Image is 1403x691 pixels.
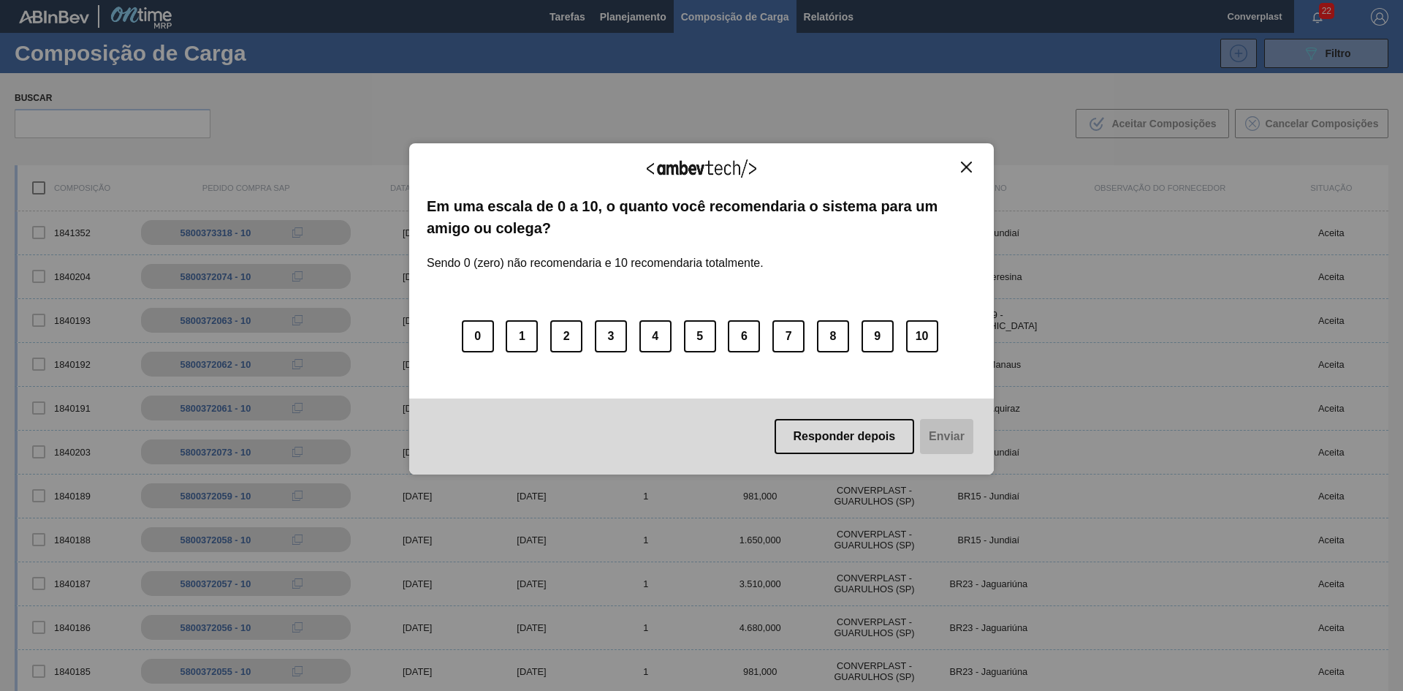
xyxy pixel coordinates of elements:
button: 4 [639,320,672,352]
button: Responder depois [775,419,915,454]
button: 3 [595,320,627,352]
button: 8 [817,320,849,352]
button: 7 [772,320,805,352]
label: Em uma escala de 0 a 10, o quanto você recomendaria o sistema para um amigo ou colega? [427,195,976,240]
button: 10 [906,320,938,352]
button: 0 [462,320,494,352]
button: 6 [728,320,760,352]
button: 9 [862,320,894,352]
button: 5 [684,320,716,352]
img: Close [961,162,972,173]
button: 1 [506,320,538,352]
button: Close [957,161,976,173]
img: Logo Ambevtech [647,159,756,178]
button: 2 [550,320,582,352]
label: Sendo 0 (zero) não recomendaria e 10 recomendaria totalmente. [427,239,764,270]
